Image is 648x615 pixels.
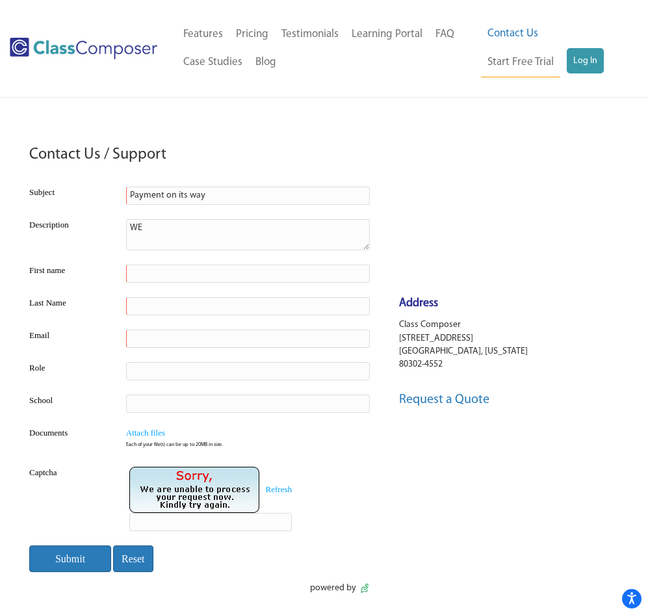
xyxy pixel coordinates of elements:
[29,545,111,572] input: Submit
[481,20,629,77] nav: Header Menu
[229,20,275,49] a: Pricing
[26,420,110,460] td: Documents
[567,48,604,74] a: Log In
[177,20,229,49] a: Features
[310,582,356,595] span: powered by
[129,467,259,513] img: showcaptcha
[26,355,110,387] td: Role
[29,144,166,166] h3: Contact Us / Support
[113,545,153,572] input: Reset
[399,393,489,406] a: Request a Quote
[26,460,113,538] td: Captcha
[399,296,622,312] h4: Address
[26,290,110,322] td: Last Name
[26,322,110,355] td: Email
[359,583,370,594] img: portalLogo.de847024ebc0131731a3.png
[345,20,429,49] a: Learning Portal
[26,179,110,212] td: Subject
[26,257,110,290] td: First name
[481,48,560,77] a: Start Free Trial
[177,20,482,77] nav: Header Menu
[429,20,461,49] a: FAQ
[399,319,622,371] p: Class Composer [STREET_ADDRESS] [GEOGRAPHIC_DATA], [US_STATE] 80302-4552
[481,20,545,48] a: Contact Us
[126,441,223,449] span: Each of your file(s) can be up to 20MB in size.
[10,38,157,59] img: Class Composer
[177,48,249,77] a: Case Studies
[249,48,283,77] a: Blog
[26,387,110,420] td: School
[266,484,292,494] a: Refresh
[275,20,345,49] a: Testimonials
[26,212,110,257] td: Description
